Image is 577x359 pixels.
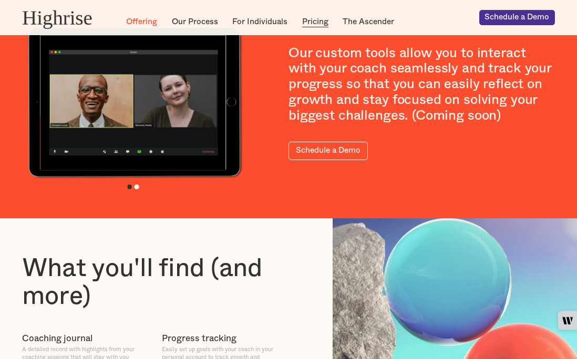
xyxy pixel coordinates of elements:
[40,35,226,171] div: 1 of 2
[479,10,555,25] a: Schedule a Demo
[232,17,287,28] a: For Individuals
[22,23,244,182] img: Mockup template
[22,6,92,29] div: Highrise
[22,4,110,32] a: Highrise
[288,142,368,160] a: Schedule a Demo
[40,35,226,171] div: carousel
[40,35,226,171] img: Two executives in an online meeting
[172,17,218,28] a: Our Process
[135,185,139,189] div: Show slide 2 of 2
[126,17,157,28] a: Offering
[127,185,132,189] div: Show slide 1 of 2
[162,333,288,344] h4: Progress tracking
[288,46,555,124] div: Our custom tools allow you to interact with your coach seamlessly and track your progress so that...
[302,17,328,28] a: Pricing
[22,255,288,311] h2: What you'll find (and more)
[343,17,394,28] a: The Ascender
[22,333,149,344] h4: Coaching journal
